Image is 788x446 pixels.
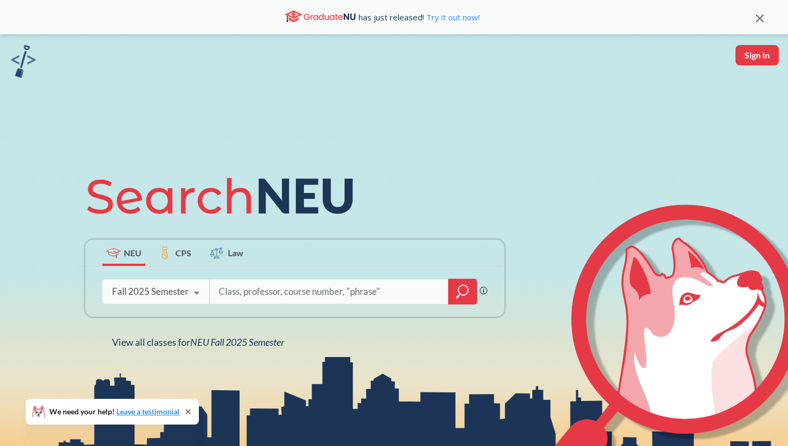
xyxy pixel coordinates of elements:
div: magnifying glass [448,279,477,304]
span: We need your help! [49,408,180,415]
span: NEU Fall 2025 Semester [190,336,284,348]
a: Leave a testimonial [116,407,180,416]
span: CPS [175,247,191,259]
a: Try it out now! [424,12,480,23]
div: Fall 2025 Semester [112,286,189,298]
button: Sign In [735,45,779,65]
span: has just released! [359,11,480,23]
svg: magnifying glass [456,284,469,299]
span: NEU [124,247,142,259]
span: View all classes for [112,336,284,348]
span: Law [228,247,243,259]
input: Class, professor, course number, "phrase" [218,280,441,303]
a: sandbox logo [11,45,36,81]
img: sandbox logo [11,45,36,78]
